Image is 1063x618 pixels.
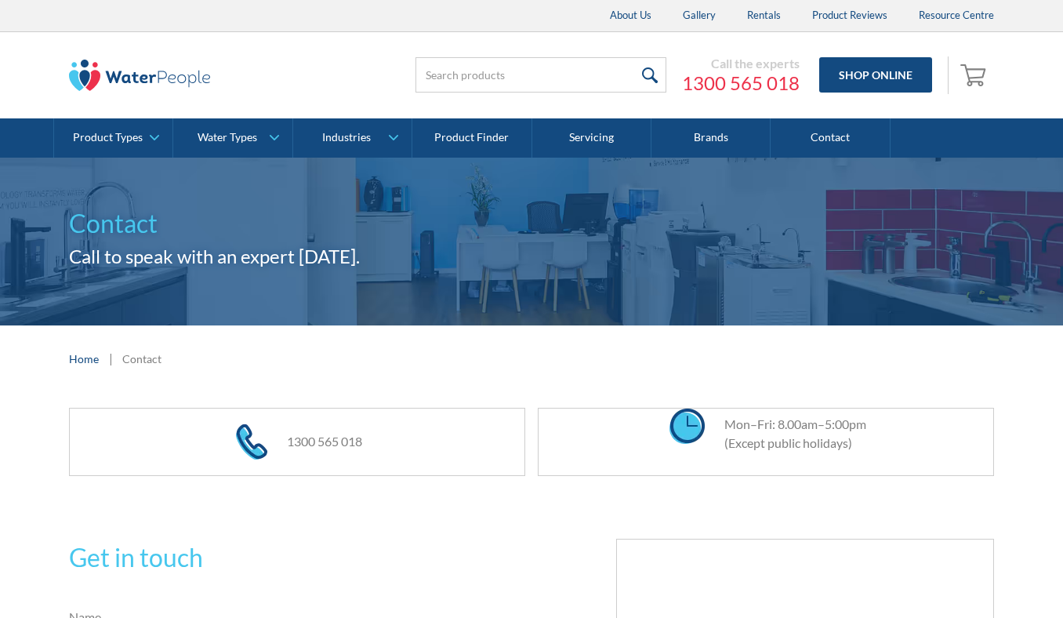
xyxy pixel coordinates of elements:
[69,539,525,576] h2: Get in touch
[669,409,705,444] img: clock icon
[122,351,161,367] div: Contact
[956,56,994,94] a: Open cart
[54,118,172,158] a: Product Types
[236,424,267,460] img: phone icon
[819,57,932,93] a: Shop Online
[771,118,890,158] a: Contact
[173,118,292,158] a: Water Types
[293,118,412,158] a: Industries
[69,242,994,271] h2: Call to speak with an expert [DATE].
[415,57,666,93] input: Search products
[682,71,800,95] a: 1300 565 018
[198,131,257,144] div: Water Types
[682,56,800,71] div: Call the experts
[69,351,99,367] a: Home
[73,131,143,144] div: Product Types
[709,415,866,453] div: Mon–Fri: 8.00am–5:00pm (Except public holidays)
[960,62,990,87] img: shopping cart
[107,349,114,368] div: |
[322,131,371,144] div: Industries
[412,118,531,158] a: Product Finder
[69,60,210,91] img: The Water People
[69,205,994,242] h1: Contact
[532,118,651,158] a: Servicing
[651,118,771,158] a: Brands
[287,434,362,449] a: 1300 565 018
